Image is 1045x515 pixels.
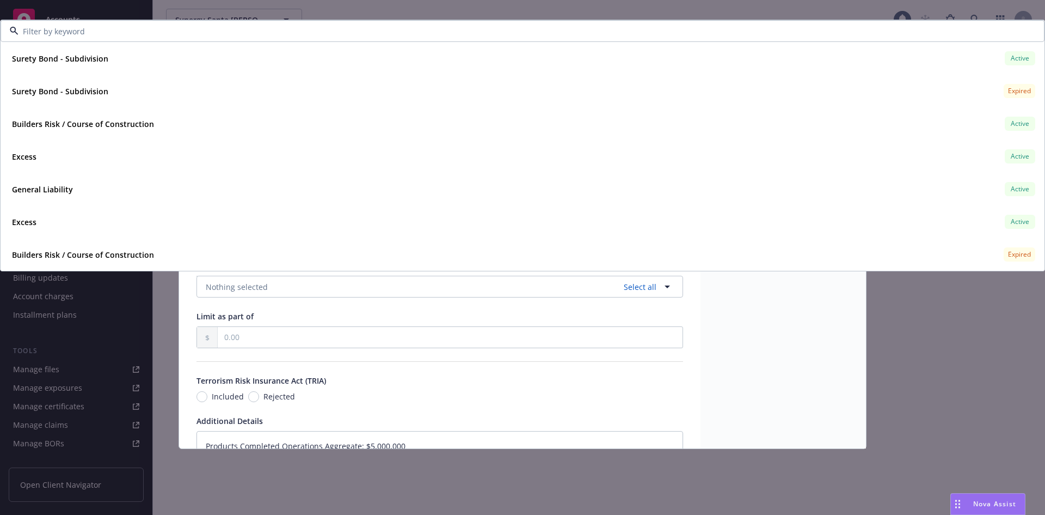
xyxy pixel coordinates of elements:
[212,391,244,402] span: Included
[263,391,295,402] span: Rejected
[218,327,683,348] input: 0.00
[196,276,683,298] button: Nothing selectedSelect all
[951,494,964,514] div: Drag to move
[248,391,259,402] input: Rejected
[950,493,1025,515] button: Nova Assist
[196,416,263,426] span: Additional Details
[196,311,254,322] span: Limit as part of
[196,431,683,472] textarea: Products Completed Operations Aggregate: $5,000,000
[973,499,1016,508] span: Nova Assist
[206,281,268,293] span: Nothing selected
[196,391,207,402] input: Included
[619,281,656,293] a: Select all
[196,375,326,386] span: Terrorism Risk Insurance Act (TRIA)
